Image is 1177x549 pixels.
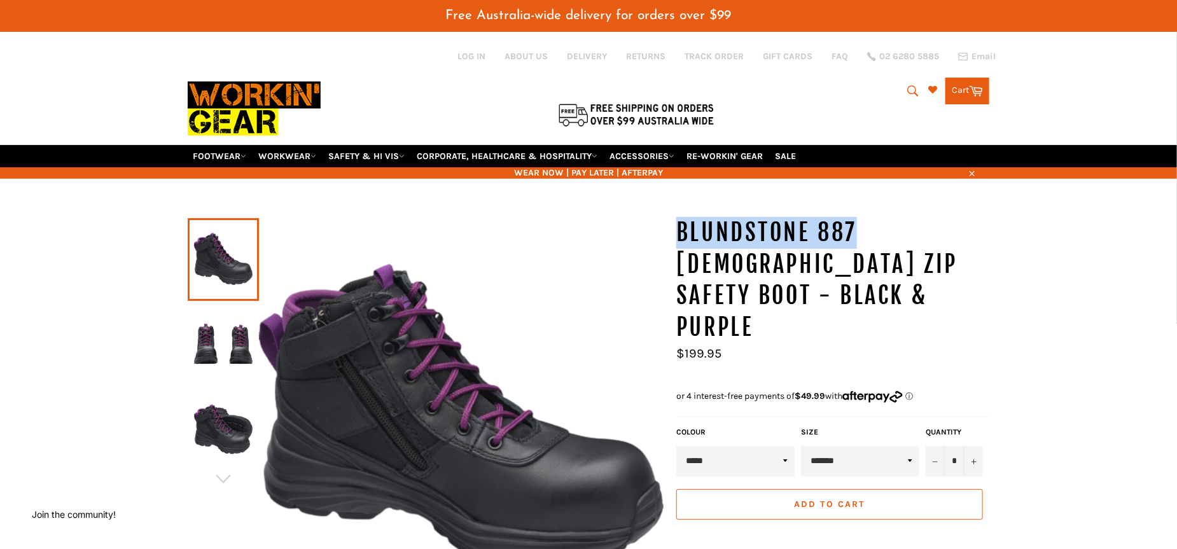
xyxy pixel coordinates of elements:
[188,73,321,144] img: Workin Gear leaders in Workwear, Safety Boots, PPE, Uniforms. Australia's No.1 in Workwear
[926,446,945,476] button: Reduce item quantity by one
[867,52,939,61] a: 02 6280 5885
[194,395,253,465] img: BLUNDSTONE 887 Ladies Zip Safety Boot - Black & Purple
[626,50,665,62] a: RETURNS
[457,51,485,62] a: Log in
[794,499,865,510] span: Add to Cart
[32,509,116,520] button: Join the community!
[832,50,848,62] a: FAQ
[323,145,410,167] a: SAFETY & HI VIS
[188,167,989,179] span: WEAR NOW | PAY LATER | AFTERPAY
[801,427,919,438] label: Size
[676,346,721,361] span: $199.95
[446,9,732,22] span: Free Australia-wide delivery for orders over $99
[685,50,744,62] a: TRACK ORDER
[879,52,939,61] span: 02 6280 5885
[194,310,253,380] img: BLUNDSTONE 887 Ladies Zip Safety Boot - Black & Purple
[676,217,989,343] h1: BLUNDSTONE 887 [DEMOGRAPHIC_DATA] Zip Safety Boot - Black & Purple
[770,145,801,167] a: SALE
[505,50,548,62] a: ABOUT US
[676,427,795,438] label: COLOUR
[676,489,983,520] button: Add to Cart
[926,427,983,438] label: Quantity
[253,145,321,167] a: WORKWEAR
[681,145,768,167] a: RE-WORKIN' GEAR
[958,52,996,62] a: Email
[557,101,716,128] img: Flat $9.95 shipping Australia wide
[972,52,996,61] span: Email
[763,50,812,62] a: GIFT CARDS
[188,145,251,167] a: FOOTWEAR
[604,145,679,167] a: ACCESSORIES
[412,145,602,167] a: CORPORATE, HEALTHCARE & HOSPITALITY
[567,50,607,62] a: DELIVERY
[964,446,983,476] button: Increase item quantity by one
[945,78,989,104] a: Cart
